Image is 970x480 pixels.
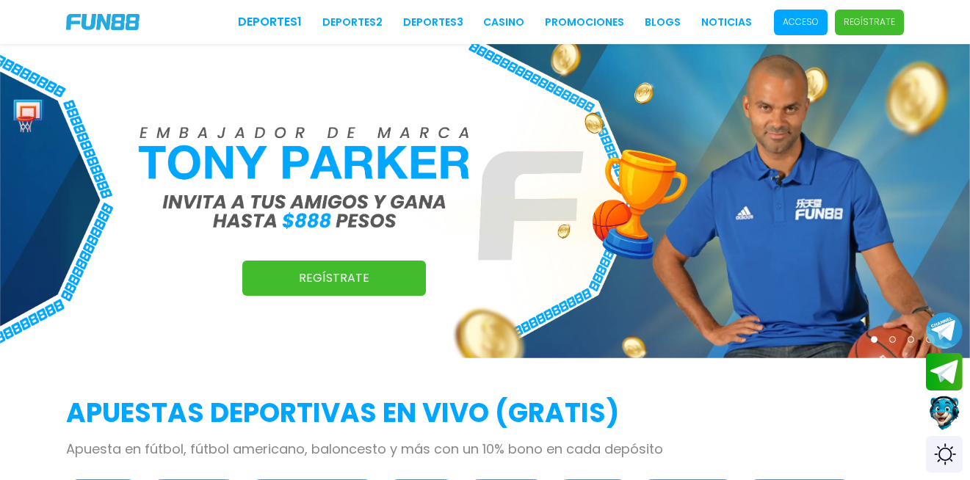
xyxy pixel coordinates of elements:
button: Contact customer service [926,394,963,432]
p: Acceso [783,15,819,29]
p: Apuesta en fútbol, fútbol americano, baloncesto y más con un 10% bono en cada depósito [66,439,904,459]
p: Regístrate [844,15,895,29]
button: Join telegram channel [926,311,963,349]
h2: APUESTAS DEPORTIVAS EN VIVO (gratis) [66,393,904,433]
img: Company Logo [66,14,140,30]
a: Promociones [545,15,624,30]
a: Deportes1 [238,13,302,31]
div: Switch theme [926,436,963,473]
a: NOTICIAS [701,15,752,30]
a: Deportes2 [322,15,383,30]
a: CASINO [483,15,524,30]
a: BLOGS [645,15,681,30]
a: Regístrate [242,261,426,296]
button: Join telegram [926,353,963,391]
a: Deportes3 [403,15,463,30]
